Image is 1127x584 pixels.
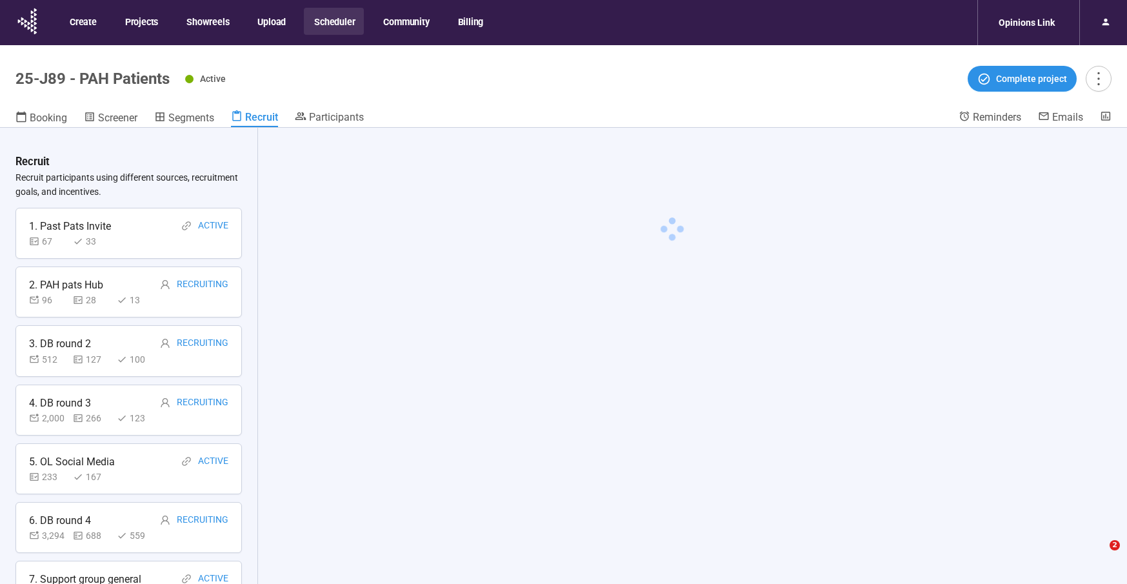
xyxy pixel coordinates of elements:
div: 33 [73,234,112,248]
span: link [181,221,192,231]
div: 233 [29,470,68,484]
span: Reminders [973,111,1021,123]
span: Booking [30,112,67,124]
span: Screener [98,112,137,124]
button: Complete project [968,66,1077,92]
span: link [181,574,192,584]
a: Participants [295,110,364,126]
div: 96 [29,293,68,307]
a: Booking [15,110,67,127]
div: 1. Past Pats Invite [29,218,111,234]
div: 2. PAH pats Hub [29,277,103,293]
div: 28 [73,293,112,307]
a: Screener [84,110,137,127]
a: Recruit [231,110,278,127]
span: Complete project [996,72,1067,86]
div: 127 [73,352,112,367]
div: 6. DB round 4 [29,512,91,529]
div: 3,294 [29,529,68,543]
span: Active [200,74,226,84]
button: Upload [247,8,295,35]
span: user [160,279,170,290]
span: Emails [1052,111,1083,123]
p: Recruit participants using different sources, recruitment goals, and incentives. [15,170,242,199]
button: Scheduler [304,8,364,35]
div: Recruiting [177,277,228,293]
div: 67 [29,234,68,248]
a: Segments [154,110,214,127]
div: 13 [117,293,155,307]
div: 2,000 [29,411,68,425]
div: 123 [117,411,155,425]
h1: 25-J89 - PAH Patients [15,70,170,88]
div: 100 [117,352,155,367]
span: Recruit [245,111,278,123]
iframe: Intercom live chat [1083,540,1114,571]
span: Segments [168,112,214,124]
span: link [181,456,192,467]
div: Recruiting [177,395,228,411]
span: Participants [309,111,364,123]
h3: Recruit [15,154,50,170]
div: 3. DB round 2 [29,336,91,352]
button: Projects [115,8,167,35]
div: Active [198,454,228,470]
button: Community [373,8,438,35]
button: more [1086,66,1112,92]
button: Billing [448,8,493,35]
span: more [1090,70,1107,87]
span: user [160,515,170,525]
button: Create [59,8,106,35]
a: Reminders [959,110,1021,126]
div: 167 [73,470,112,484]
a: Emails [1038,110,1083,126]
span: user [160,398,170,408]
span: user [160,338,170,348]
button: Showreels [176,8,238,35]
div: Recruiting [177,512,228,529]
div: 4. DB round 3 [29,395,91,411]
div: Active [198,218,228,234]
span: 2 [1110,540,1120,550]
div: Recruiting [177,336,228,352]
div: 512 [29,352,68,367]
div: 266 [73,411,112,425]
div: 559 [117,529,155,543]
div: 688 [73,529,112,543]
div: 5. OL Social Media [29,454,115,470]
div: Opinions Link [991,10,1062,35]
